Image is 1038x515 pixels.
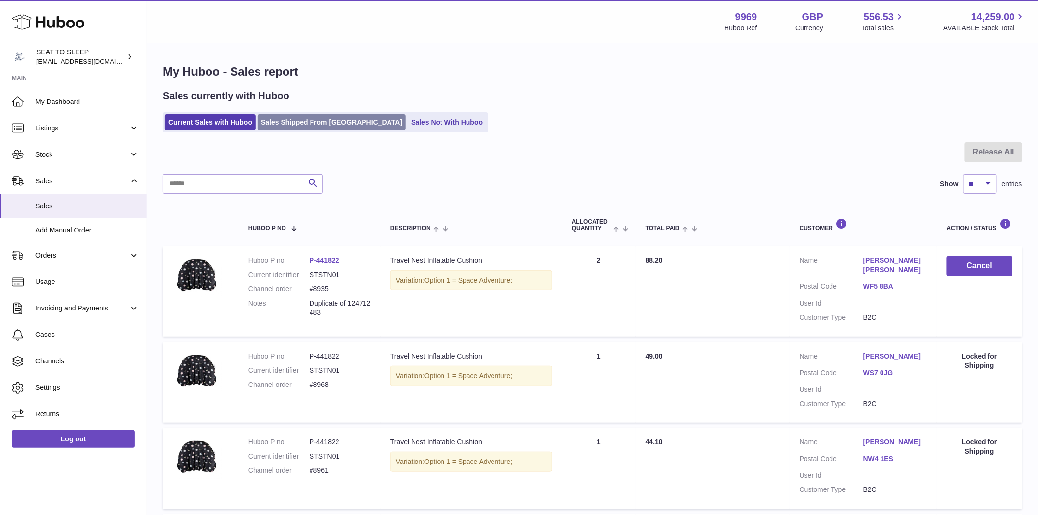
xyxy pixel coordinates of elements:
dt: Current identifier [248,270,310,280]
dd: STSTN01 [310,366,371,375]
span: Total sales [861,24,905,33]
div: Travel Nest Inflatable Cushion [390,256,552,265]
dt: User Id [800,385,863,394]
div: Locked for Shipping [947,352,1012,370]
span: Listings [35,124,129,133]
div: Locked for Shipping [947,438,1012,456]
dd: B2C [863,313,927,322]
dt: User Id [800,471,863,480]
dd: #8968 [310,380,371,389]
dd: #8961 [310,466,371,475]
h2: Sales currently with Huboo [163,89,289,103]
a: Sales Not With Huboo [408,114,486,130]
span: Stock [35,150,129,159]
div: Travel Nest Inflatable Cushion [390,352,552,361]
div: Travel Nest Inflatable Cushion [390,438,552,447]
span: 49.00 [646,352,663,360]
dt: Channel order [248,466,310,475]
dt: Postal Code [800,368,863,380]
dt: Postal Code [800,454,863,466]
span: Huboo P no [248,225,286,232]
div: Action / Status [947,218,1012,232]
span: Settings [35,383,139,392]
strong: GBP [802,10,823,24]
span: 44.10 [646,438,663,446]
span: ALLOCATED Quantity [572,219,611,232]
dt: Huboo P no [248,438,310,447]
a: 14,259.00 AVAILABLE Stock Total [943,10,1026,33]
dt: Customer Type [800,399,863,409]
dt: Current identifier [248,366,310,375]
td: 1 [562,342,636,423]
dd: #8935 [310,284,371,294]
p: Duplicate of 124712483 [310,299,371,317]
div: SEAT TO SLEEP [36,48,125,66]
span: Sales [35,177,129,186]
dt: Channel order [248,380,310,389]
a: WF5 8BA [863,282,927,291]
a: [PERSON_NAME] [PERSON_NAME] [863,256,927,275]
span: Option 1 = Space Adventure; [424,276,512,284]
span: Invoicing and Payments [35,304,129,313]
span: Orders [35,251,129,260]
span: Total paid [646,225,680,232]
div: Variation: [390,366,552,386]
a: WS7 0JG [863,368,927,378]
dd: P-441822 [310,352,371,361]
label: Show [940,180,959,189]
a: Sales Shipped From [GEOGRAPHIC_DATA] [258,114,406,130]
dt: Notes [248,299,310,317]
span: [EMAIL_ADDRESS][DOMAIN_NAME] [36,57,144,65]
dd: STSTN01 [310,452,371,461]
button: Cancel [947,256,1012,276]
h1: My Huboo - Sales report [163,64,1022,79]
span: 88.20 [646,257,663,264]
a: Current Sales with Huboo [165,114,256,130]
dt: Huboo P no [248,352,310,361]
a: P-441822 [310,257,339,264]
dd: STSTN01 [310,270,371,280]
span: AVAILABLE Stock Total [943,24,1026,33]
dt: Postal Code [800,282,863,294]
div: Currency [796,24,824,33]
div: Huboo Ref [725,24,757,33]
dd: P-441822 [310,438,371,447]
a: [PERSON_NAME] [863,352,927,361]
span: Option 1 = Space Adventure; [424,372,512,380]
dt: Name [800,438,863,449]
span: Usage [35,277,139,286]
dt: Channel order [248,284,310,294]
span: My Dashboard [35,97,139,106]
strong: 9969 [735,10,757,24]
dd: B2C [863,485,927,494]
span: Channels [35,357,139,366]
dt: Customer Type [800,485,863,494]
dt: Huboo P no [248,256,310,265]
dt: Current identifier [248,452,310,461]
dt: Name [800,352,863,363]
a: NW4 1ES [863,454,927,463]
span: Returns [35,410,139,419]
a: [PERSON_NAME] [863,438,927,447]
dd: B2C [863,399,927,409]
span: 556.53 [864,10,894,24]
span: entries [1002,180,1022,189]
div: Variation: [390,452,552,472]
div: Customer [800,218,927,232]
dt: Name [800,256,863,277]
dt: User Id [800,299,863,308]
span: Sales [35,202,139,211]
a: 556.53 Total sales [861,10,905,33]
img: 99691734033867.jpeg [173,352,222,392]
span: Option 1 = Space Adventure; [424,458,512,465]
img: internalAdmin-9969@internal.huboo.com [12,50,26,64]
a: Log out [12,430,135,448]
div: Variation: [390,270,552,290]
img: 99691734033867.jpeg [173,256,222,297]
td: 1 [562,428,636,509]
dt: Customer Type [800,313,863,322]
span: 14,259.00 [971,10,1015,24]
img: 99691734033867.jpeg [173,438,222,478]
span: Description [390,225,431,232]
td: 2 [562,246,636,336]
